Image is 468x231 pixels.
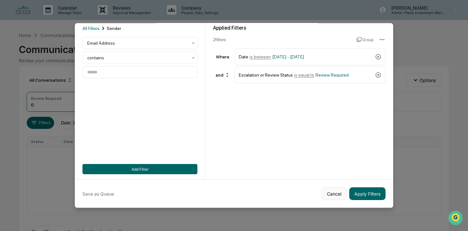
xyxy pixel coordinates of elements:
[213,37,351,42] div: 2 filter s
[6,13,116,24] p: How can we help?
[213,54,232,59] div: Where
[53,80,79,87] span: Attestations
[239,51,372,62] div: Date
[6,93,11,98] div: 🔎
[107,26,121,31] span: Sender
[213,70,232,80] div: and
[6,81,11,86] div: 🖐️
[46,81,51,86] div: 🗄️
[45,108,77,113] a: Powered byPylon
[82,164,197,174] button: Add Filter
[272,54,304,59] span: [DATE] - [DATE]
[44,78,82,89] a: 🗄️Attestations
[22,55,81,60] div: We're available if you need us!
[239,69,372,80] div: Escalation or Review Status
[82,26,100,31] span: All Filters
[250,54,271,59] span: is between
[316,72,349,78] span: Review Required
[6,49,18,60] img: 1746055101610-c473b297-6a78-478c-a979-82029cc54cd1
[22,49,104,55] div: Start new chat
[108,51,116,58] button: Start new chat
[448,210,465,227] iframe: Open customer support
[13,93,40,99] span: Data Lookup
[213,25,386,31] div: Applied Filters
[4,90,43,101] a: 🔎Data Lookup
[13,80,41,87] span: Preclearance
[82,187,114,200] button: Save as Queue
[357,34,373,45] button: Group
[349,187,386,200] button: Apply Filters
[322,187,347,200] button: Cancel
[63,108,77,113] span: Pylon
[4,78,44,89] a: 🖐️Preclearance
[294,72,314,78] span: is equal to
